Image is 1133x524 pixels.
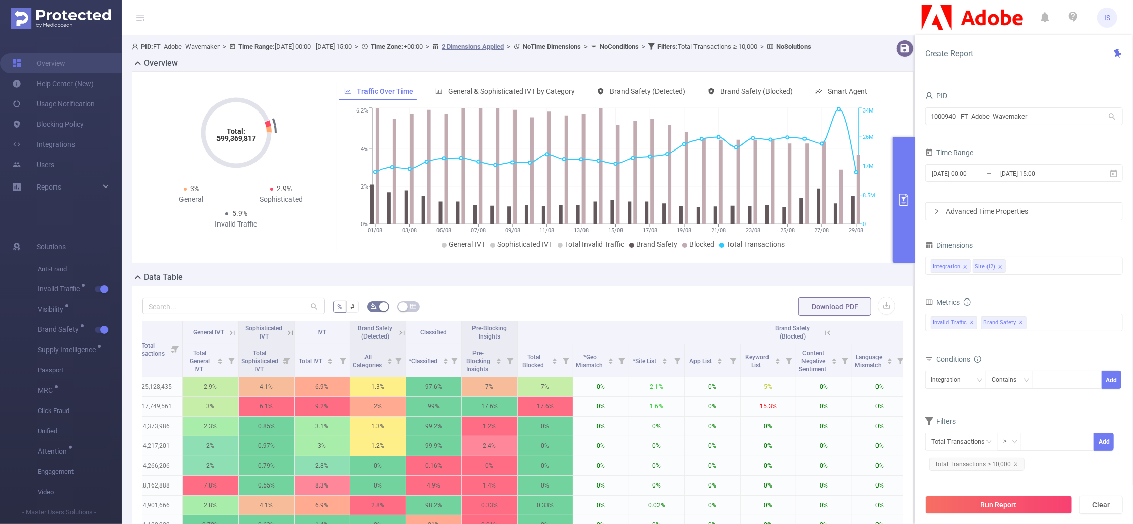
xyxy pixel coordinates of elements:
[828,87,867,95] span: Smart Agent
[183,436,238,456] p: 2%
[852,476,907,495] p: 0%
[245,325,282,340] span: Sophisticated IVT
[142,298,325,314] input: Search...
[350,436,406,456] p: 1.2%
[12,53,65,73] a: Overview
[573,417,629,436] p: 0%
[12,73,94,94] a: Help Center (New)
[685,476,740,495] p: 0%
[127,397,182,416] p: 117,749,561
[685,456,740,475] p: 0%
[466,350,490,373] span: Pre-Blocking Insights
[295,476,350,495] p: 8.3%
[925,417,956,425] span: Filters
[241,350,278,373] span: Total Sophisticated IVT
[443,357,449,363] div: Sort
[132,43,811,50] span: FT_Adobe_Wavemaker [DATE] 00:00 - [DATE] 15:00 +00:00
[629,496,684,515] p: 0.02%
[657,43,757,50] span: Total Transactions ≥ 10,000
[975,260,995,273] div: Site (l2)
[353,354,383,369] span: All Categories
[38,421,122,441] span: Unified
[232,209,247,217] span: 5.9%
[518,456,573,475] p: 0%
[775,325,810,340] span: Brand Safety (Blocked)
[505,227,520,234] tspan: 09/08
[356,108,368,115] tspan: 6.2%
[496,357,502,360] i: icon: caret-up
[1003,433,1014,450] div: ≥
[887,357,893,363] div: Sort
[685,436,740,456] p: 0%
[350,417,406,436] p: 1.3%
[217,357,223,363] div: Sort
[387,357,392,360] i: icon: caret-up
[936,355,981,363] span: Conditions
[462,496,517,515] p: 0.33%
[931,371,968,388] div: Integration
[741,377,796,396] p: 5%
[12,94,95,114] a: Usage Notification
[387,357,393,363] div: Sort
[336,344,350,377] i: Filter menu
[600,43,639,50] b: No Conditions
[1012,439,1018,446] i: icon: down
[685,377,740,396] p: 0%
[190,350,210,373] span: Total General IVT
[406,417,461,436] p: 99.2%
[852,397,907,416] p: 0%
[523,43,581,50] b: No Time Dimensions
[782,344,796,377] i: Filter menu
[361,221,368,228] tspan: 0%
[852,377,907,396] p: 0%
[775,360,781,363] i: icon: caret-down
[852,436,907,456] p: 0%
[38,346,99,353] span: Supply Intelligence
[448,87,575,95] span: General & Sophisticated IVT by Category
[799,350,828,373] span: Content Negative Sentiment
[540,227,555,234] tspan: 11/08
[573,436,629,456] p: 0%
[130,342,166,357] span: Total Transactions
[573,397,629,416] p: 0%
[796,456,852,475] p: 0%
[831,360,837,363] i: icon: caret-down
[327,360,333,363] i: icon: caret-down
[633,358,659,365] span: *Site List
[745,354,769,369] span: Keyword List
[1019,317,1024,329] span: ✕
[391,344,406,377] i: Filter menu
[863,221,866,228] tspan: 0
[132,43,141,50] i: icon: user
[608,357,613,360] i: icon: caret-up
[191,184,200,193] span: 3%
[685,417,740,436] p: 0%
[636,240,677,248] span: Brand Safety
[239,496,294,515] p: 4.1%
[662,357,668,360] i: icon: caret-up
[926,203,1122,220] div: icon: rightAdvanced Time Properties
[815,227,829,234] tspan: 27/08
[852,417,907,436] p: 0%
[931,259,971,273] li: Integration
[11,8,111,29] img: Protected Media
[239,417,294,436] p: 0.85%
[574,227,589,234] tspan: 13/08
[608,357,614,363] div: Sort
[576,354,604,369] span: *Geo Mismatch
[462,397,517,416] p: 17.6%
[504,43,514,50] span: >
[472,325,507,340] span: Pre-Blocking Insights
[443,357,448,360] i: icon: caret-up
[741,417,796,436] p: 0%
[183,456,238,475] p: 2%
[38,401,122,421] span: Click Fraud
[662,357,668,363] div: Sort
[447,344,461,377] i: Filter menu
[38,482,122,502] span: Video
[973,259,1006,273] li: Site (l2)
[863,108,874,115] tspan: 34M
[741,397,796,416] p: 15.3%
[934,208,940,214] i: icon: right
[406,377,461,396] p: 97.6%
